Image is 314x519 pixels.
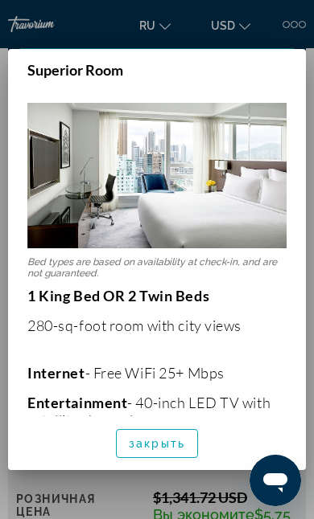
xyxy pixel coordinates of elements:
p: - Free WiFi 25+ Mbps [27,364,287,382]
h2: Superior Room [8,49,306,79]
p: 280-sq-foot room with city views [27,317,287,334]
button: закрыть [116,429,198,458]
iframe: Кнопка запуска окна обмена сообщениями [250,455,301,506]
p: - 40-inch LED TV with satellite channels [27,394,287,429]
img: Superior Room [27,103,287,248]
span: закрыть [129,437,185,450]
p: Bed types are based on availability at check-in, and are not guaranteed. [27,256,287,279]
b: Entertainment [27,394,127,411]
b: Internet [27,364,85,382]
strong: 1 King Bed OR 2 Twin Beds [27,287,209,304]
